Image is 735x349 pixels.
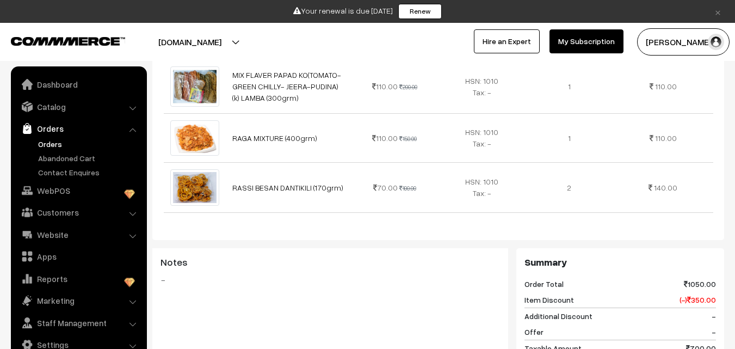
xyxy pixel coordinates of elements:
[524,278,564,290] span: Order Total
[568,82,571,91] span: 1
[170,66,220,107] img: 1051719898607-mix-papad-k.jpg
[372,133,398,143] span: 110.00
[35,152,143,164] a: Abandoned Cart
[232,133,317,143] a: RAGA MIXTURE (400grm)
[14,75,143,94] a: Dashboard
[654,183,677,192] span: 140.00
[711,5,725,18] a: ×
[524,326,543,338] span: Offer
[684,278,716,290] span: 1050.00
[14,269,143,289] a: Reports
[35,167,143,178] a: Contact Enquires
[14,225,143,244] a: Website
[524,310,592,322] span: Additional Discount
[11,34,106,47] a: COMMMERCE
[120,28,260,56] button: [DOMAIN_NAME]
[170,120,220,156] img: RAGA MIXTURE 2.jpg
[568,133,571,143] span: 1
[524,256,716,268] h3: Summary
[567,183,571,192] span: 2
[232,183,343,192] a: RASSI BESAN DANTIKILI (170grm)
[474,29,540,53] a: Hire an Expert
[35,138,143,150] a: Orders
[372,82,398,91] span: 110.00
[14,97,143,117] a: Catalog
[4,4,731,19] div: Your renewal is due [DATE]
[232,70,341,102] a: MIX FLAVER PAPAD KO(TOMATO-GREEN CHILLY- JEERA-PUDINA) (k) LAMBA (300grm)
[399,83,417,90] strike: 200.00
[160,273,500,286] blockquote: -
[160,256,500,268] h3: Notes
[524,294,574,305] span: Item Discount
[14,119,143,138] a: Orders
[373,183,398,192] span: 70.00
[655,133,677,143] span: 110.00
[170,169,220,205] img: BESAN MASALA DANTIKILI 42.jpg
[465,127,498,148] span: HSN: 1010 Tax: -
[14,291,143,310] a: Marketing
[398,4,442,19] a: Renew
[712,326,716,338] span: -
[14,203,143,222] a: Customers
[399,135,417,142] strike: 150.00
[712,310,716,322] span: -
[637,28,730,56] button: [PERSON_NAME]
[14,313,143,333] a: Staff Management
[465,177,498,198] span: HSN: 1010 Tax: -
[14,181,143,200] a: WebPOS
[465,76,498,97] span: HSN: 1010 Tax: -
[11,37,125,45] img: COMMMERCE
[549,29,623,53] a: My Subscription
[655,82,677,91] span: 110.00
[14,247,143,266] a: Apps
[708,34,724,50] img: user
[399,185,416,192] strike: 100.00
[680,294,716,305] span: (-) 350.00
